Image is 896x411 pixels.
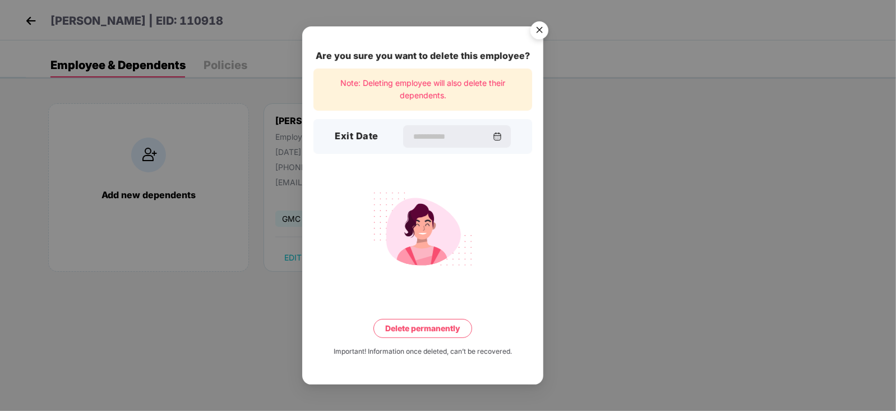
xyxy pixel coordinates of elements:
[335,129,378,144] h3: Exit Date
[524,16,554,46] button: Close
[313,49,532,63] div: Are you sure you want to delete this employee?
[360,185,486,272] img: svg+xml;base64,PHN2ZyB4bWxucz0iaHR0cDovL3d3dy53My5vcmcvMjAwMC9zdmciIHdpZHRoPSIyMjQiIGhlaWdodD0iMT...
[493,132,502,141] img: svg+xml;base64,PHN2ZyBpZD0iQ2FsZW5kYXItMzJ4MzIiIHhtbG5zPSJodHRwOi8vd3d3LnczLm9yZy8yMDAwL3N2ZyIgd2...
[334,346,512,357] div: Important! Information once deleted, can’t be recovered.
[313,68,532,111] div: Note: Deleting employee will also delete their dependents.
[524,16,555,47] img: svg+xml;base64,PHN2ZyB4bWxucz0iaHR0cDovL3d3dy53My5vcmcvMjAwMC9zdmciIHdpZHRoPSI1NiIgaGVpZ2h0PSI1Ni...
[373,318,472,337] button: Delete permanently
